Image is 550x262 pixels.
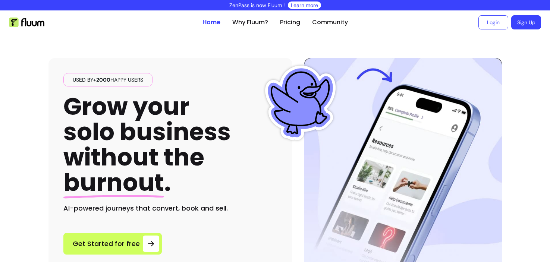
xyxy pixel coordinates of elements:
[280,18,300,27] a: Pricing
[63,94,231,196] h1: Grow your solo business without the .
[291,1,318,9] a: Learn more
[232,18,268,27] a: Why Fluum?
[63,233,162,255] a: Get Started for free
[63,166,164,199] span: burnout
[70,76,146,83] span: Used by happy users
[202,18,220,27] a: Home
[312,18,348,27] a: Community
[263,66,338,140] img: Fluum Duck sticker
[93,76,110,83] span: +2000
[511,15,541,29] a: Sign Up
[73,239,140,249] span: Get Started for free
[229,1,285,9] p: ZenPass is now Fluum !
[9,18,44,27] img: Fluum Logo
[63,203,277,214] h2: AI-powered journeys that convert, book and sell.
[478,15,508,29] a: Login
